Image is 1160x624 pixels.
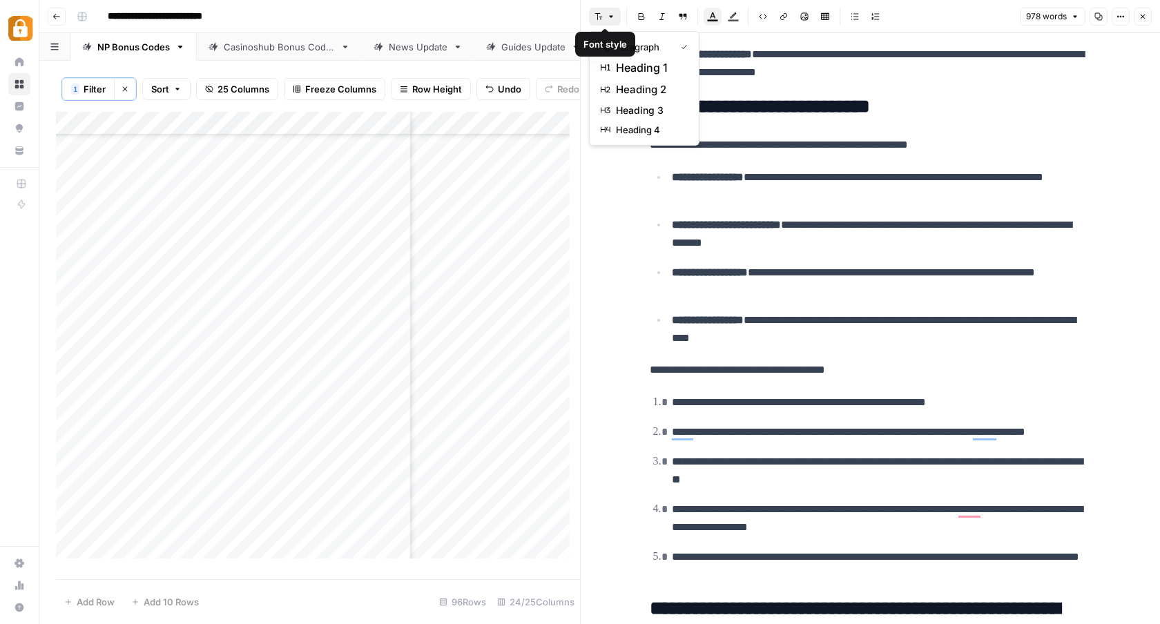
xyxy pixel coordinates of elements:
span: 1 [73,84,77,95]
a: Your Data [8,139,30,162]
button: Sort [142,78,191,100]
div: 1 [71,84,79,95]
span: 978 words [1026,10,1067,23]
span: Filter [84,82,106,96]
a: Home [8,51,30,73]
span: Freeze Columns [305,82,376,96]
span: Add 10 Rows [144,595,199,609]
button: 1Filter [62,78,114,100]
div: News Update [389,40,447,54]
button: Add Row [56,591,123,613]
span: heading 4 [616,123,682,137]
span: heading 3 [616,104,682,117]
div: NP Bonus Codes [97,40,170,54]
a: Browse [8,73,30,95]
button: Help + Support [8,596,30,618]
span: Redo [557,82,579,96]
a: News Update [362,33,474,61]
button: 978 words [1020,8,1085,26]
span: Add Row [77,595,115,609]
button: Add 10 Rows [123,591,207,613]
a: Insights [8,95,30,117]
span: heading 2 [616,81,682,98]
a: Usage [8,574,30,596]
button: 25 Columns [196,78,278,100]
img: Adzz Logo [8,16,33,41]
a: Opportunities [8,117,30,139]
a: Casinoshub Bonus Codes [197,33,362,61]
div: 96 Rows [434,591,492,613]
a: Settings [8,552,30,574]
span: heading 1 [616,59,682,76]
a: NP Bonus Codes [70,33,197,61]
span: Sort [151,82,169,96]
button: Freeze Columns [284,78,385,100]
button: Workspace: Adzz [8,11,30,46]
button: Undo [476,78,530,100]
div: Guides Update [501,40,565,54]
span: Undo [498,82,521,96]
button: Redo [536,78,588,100]
button: Row Height [391,78,471,100]
a: Guides Update [474,33,592,61]
div: Casinoshub Bonus Codes [224,40,335,54]
span: Row Height [412,82,462,96]
span: paragraph [616,40,670,54]
span: 25 Columns [217,82,269,96]
div: 24/25 Columns [492,591,580,613]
